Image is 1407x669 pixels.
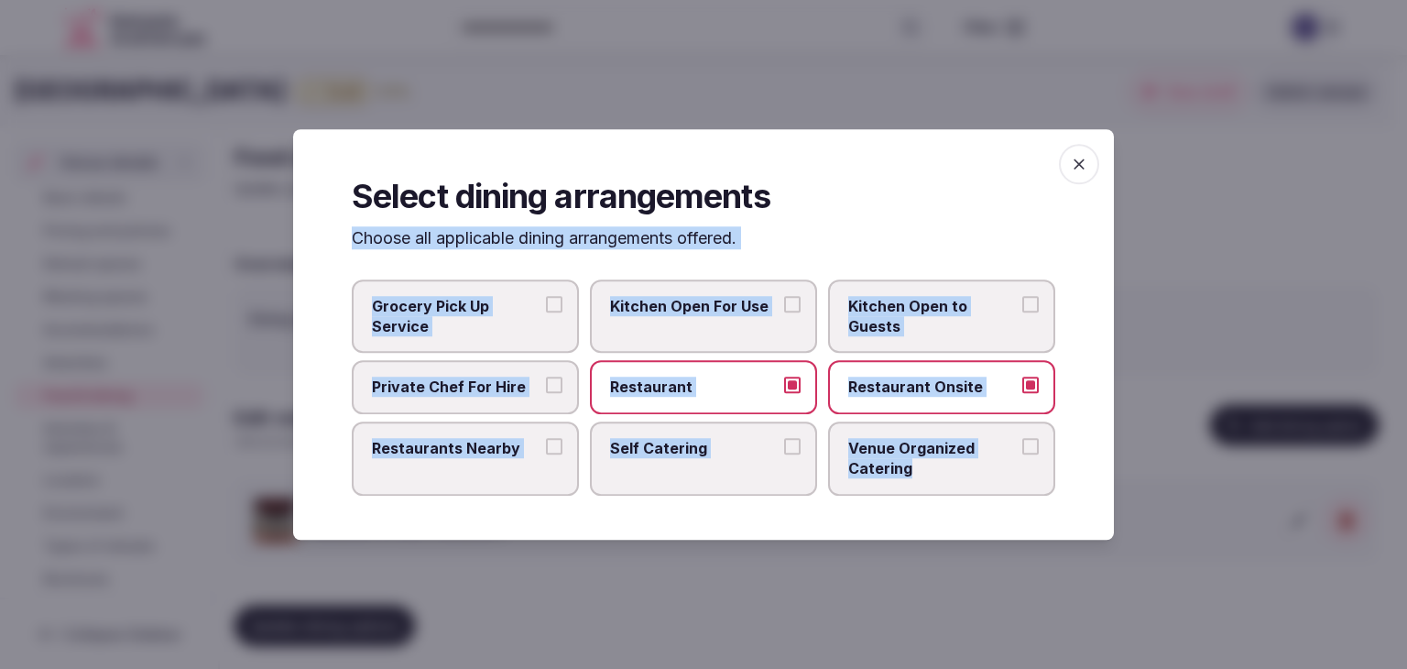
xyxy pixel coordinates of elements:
button: Private Chef For Hire [546,378,562,394]
span: Self Catering [610,438,779,458]
button: Restaurant [784,378,801,394]
span: Kitchen Open For Use [610,296,779,316]
p: Choose all applicable dining arrangements offered. [352,227,1055,250]
button: Restaurants Nearby [546,438,562,455]
span: Kitchen Open to Guests [848,296,1017,337]
span: Restaurants Nearby [372,438,540,458]
span: Grocery Pick Up Service [372,296,540,337]
span: Private Chef For Hire [372,378,540,398]
button: Restaurant Onsite [1022,378,1039,394]
button: Grocery Pick Up Service [546,296,562,313]
button: Self Catering [784,438,801,455]
h2: Select dining arrangements [352,173,1055,219]
button: Venue Organized Catering [1022,438,1039,455]
button: Kitchen Open to Guests [1022,296,1039,313]
span: Restaurant [610,378,779,398]
span: Restaurant Onsite [848,378,1017,398]
span: Venue Organized Catering [848,438,1017,479]
button: Kitchen Open For Use [784,296,801,313]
